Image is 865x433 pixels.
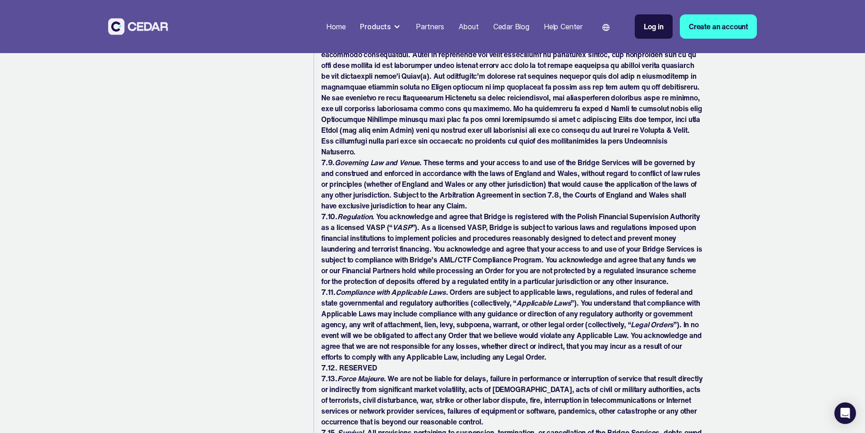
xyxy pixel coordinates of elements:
p: 7.13. . We are not be liable for delays, failure in performance or interruption of service that r... [321,373,703,427]
p: 7.9. . These terms and your access to and use of the Bridge Services will be governed by and cons... [321,157,703,211]
p: 8.5.2. Lor ipsumdolor’s ametc adip el seddoei te inc utlabor etd mag al enimadm ve q nostrude ul ... [321,38,703,157]
em: Force Majeure [337,373,384,384]
em: VASP [392,222,411,233]
div: Cedar Blog [493,21,529,32]
em: Regulation [337,211,372,222]
a: Partners [412,17,448,36]
p: 7.11. . Orders are subject to applicable laws, regulations, and rules of federal and state govern... [321,287,703,362]
a: Cedar Blog [490,17,533,36]
em: Compliance with Applicable Laws [336,287,446,298]
div: Home [326,21,346,32]
p: 7.12. RESERVED [321,362,703,373]
a: Create an account [680,14,757,39]
div: About [459,21,479,32]
div: Partners [416,21,444,32]
div: Help Center [544,21,583,32]
a: Home [323,17,349,36]
a: Help Center [540,17,586,36]
div: Products [356,18,405,36]
a: Log in [635,14,673,39]
a: About [455,17,483,36]
img: world icon [602,24,610,31]
div: Open Intercom Messenger [834,402,856,424]
em: Governing Law and Venue [335,157,419,168]
p: 7.10. . You acknowledge and agree that Bridge is registered with the Polish Financial Supervision... [321,211,703,287]
div: Products [360,21,391,32]
div: Log in [644,21,664,32]
em: Applicable Laws [516,298,571,308]
em: Legal Orders [631,319,674,330]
